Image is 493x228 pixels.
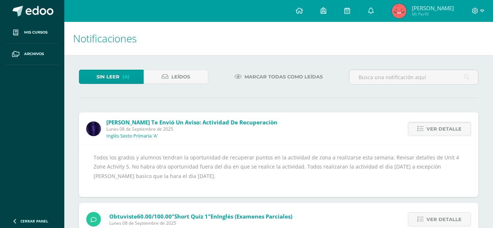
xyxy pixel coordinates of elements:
[6,22,58,43] a: Mis cursos
[217,213,292,220] span: Inglés (Examenes Parciales)
[24,30,48,35] span: Mis cursos
[392,4,406,18] img: 09db4386046594922c35f90e2262db7a.png
[172,213,211,220] span: "Short Quiz 1"
[144,70,208,84] a: Leídos
[106,126,277,132] span: Lunes 08 de Septiembre de 2025
[109,220,292,226] span: Lunes 08 de Septiembre de 2025
[94,153,464,190] div: Todos los grados y alumnos tendran la oportunidad de recuperar puntos en la actividad de zona a r...
[109,213,292,220] span: Obtuviste en
[6,43,58,65] a: Archivos
[106,133,158,139] p: Inglés Sexto Primaria 'A'
[244,70,323,84] span: Marcar todas como leídas
[79,70,144,84] a: Sin leer(4)
[412,4,454,12] span: [PERSON_NAME]
[86,121,101,136] img: 31877134f281bf6192abd3481bfb2fdd.png
[225,70,332,84] a: Marcar todas como leídas
[137,213,172,220] span: 60.00/100.00
[20,219,48,224] span: Cerrar panel
[426,122,462,136] span: Ver detalle
[171,70,190,84] span: Leídos
[412,11,454,17] span: Mi Perfil
[349,70,478,84] input: Busca una notificación aquí
[24,51,44,57] span: Archivos
[73,31,137,45] span: Notificaciones
[106,119,277,126] span: [PERSON_NAME] te envió un aviso: Actividad de Recuperaciòn
[122,70,129,84] span: (4)
[96,70,120,84] span: Sin leer
[426,213,462,226] span: Ver detalle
